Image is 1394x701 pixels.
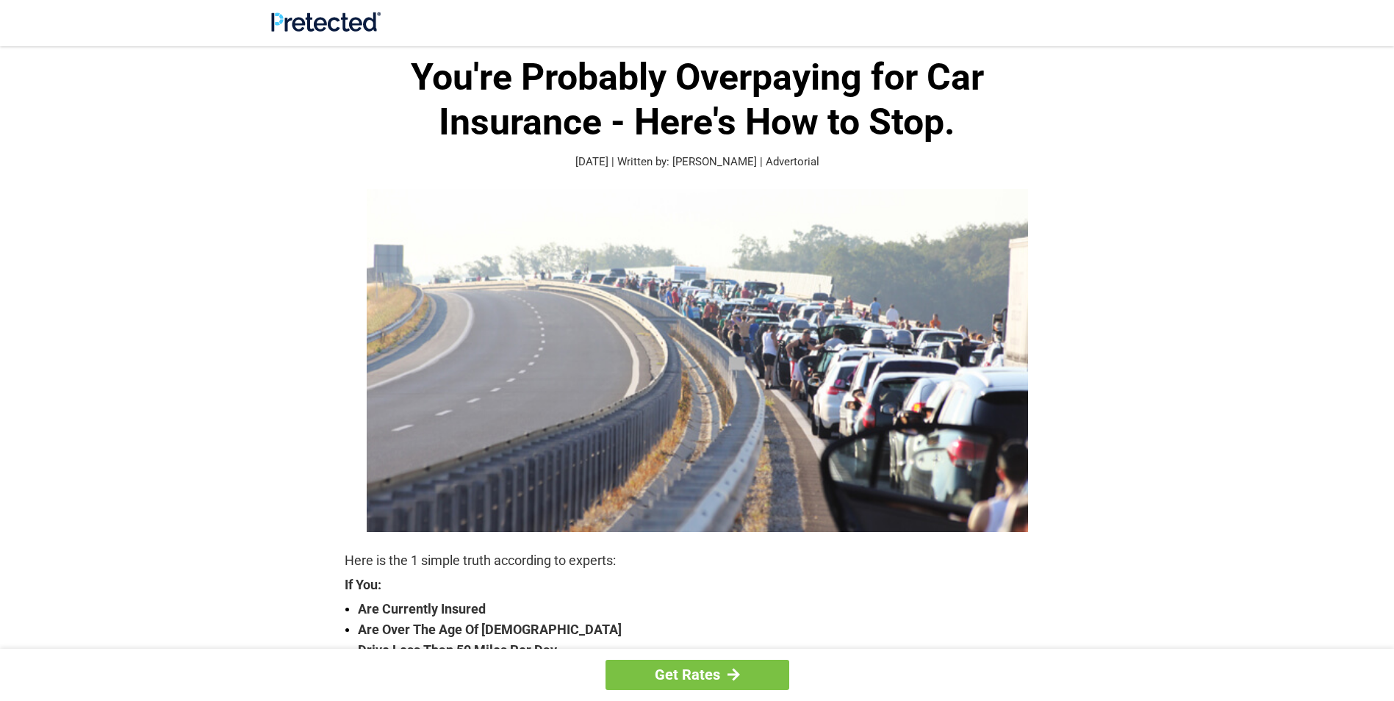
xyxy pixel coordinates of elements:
img: Site Logo [271,12,381,32]
p: [DATE] | Written by: [PERSON_NAME] | Advertorial [345,154,1050,170]
h1: You're Probably Overpaying for Car Insurance - Here's How to Stop. [345,55,1050,145]
p: Here is the 1 simple truth according to experts: [345,550,1050,571]
strong: Are Currently Insured [358,599,1050,619]
strong: Are Over The Age Of [DEMOGRAPHIC_DATA] [358,619,1050,640]
strong: If You: [345,578,1050,592]
a: Get Rates [606,660,789,690]
strong: Drive Less Than 50 Miles Per Day [358,640,1050,661]
a: Site Logo [271,21,381,35]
